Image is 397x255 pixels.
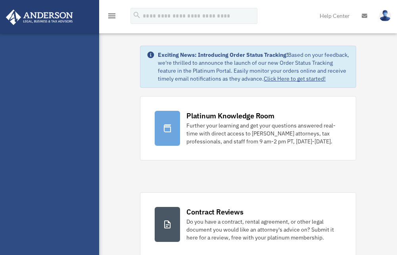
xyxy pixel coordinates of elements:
div: Based on your feedback, we're thrilled to announce the launch of our new Order Status Tracking fe... [158,51,349,83]
i: menu [107,11,117,21]
a: Click Here to get started! [264,75,326,82]
img: Anderson Advisors Platinum Portal [4,10,75,25]
div: Further your learning and get your questions answered real-time with direct access to [PERSON_NAM... [186,122,341,145]
div: Contract Reviews [186,207,243,217]
strong: Exciting News: Introducing Order Status Tracking! [158,51,288,58]
a: Platinum Knowledge Room Further your learning and get your questions answered real-time with dire... [140,96,356,160]
div: Do you have a contract, rental agreement, or other legal document you would like an attorney's ad... [186,218,341,241]
a: menu [107,14,117,21]
img: User Pic [379,10,391,21]
div: Platinum Knowledge Room [186,111,274,121]
i: search [132,11,141,19]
